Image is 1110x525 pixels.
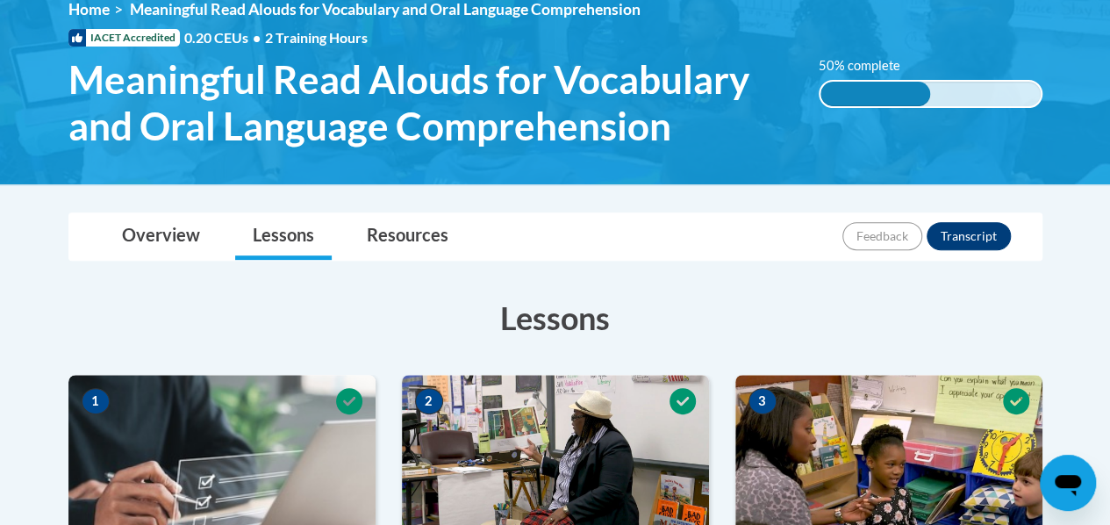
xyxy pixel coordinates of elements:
[820,82,931,106] div: 50% complete
[819,56,920,76] label: 50% complete
[265,29,368,46] span: 2 Training Hours
[927,222,1011,250] button: Transcript
[235,213,332,260] a: Lessons
[184,28,265,47] span: 0.20 CEUs
[842,222,922,250] button: Feedback
[82,388,110,414] span: 1
[68,56,792,149] span: Meaningful Read Alouds for Vocabulary and Oral Language Comprehension
[104,213,218,260] a: Overview
[68,29,180,47] span: IACET Accredited
[748,388,777,414] span: 3
[415,388,443,414] span: 2
[68,296,1042,340] h3: Lessons
[253,29,261,46] span: •
[1040,455,1096,511] iframe: Button to launch messaging window
[349,213,466,260] a: Resources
